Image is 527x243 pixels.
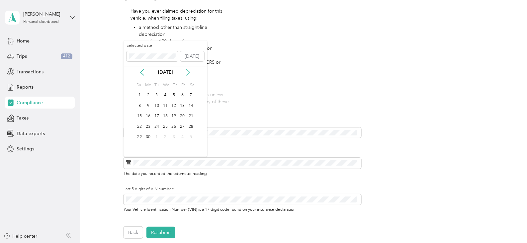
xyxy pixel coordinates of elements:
div: 20 [178,112,187,121]
div: We [162,81,170,90]
p: [DATE] [151,69,179,76]
button: Resubmit [146,227,175,238]
div: 24 [152,122,161,131]
div: 26 [170,122,178,131]
div: 13 [178,102,187,110]
div: 3 [170,133,178,141]
span: Settings [17,145,34,152]
div: Tu [153,81,160,90]
div: Mo [144,81,151,90]
p: Have you ever claimed depreciation for this vehicle, when filing taxes, using: [131,8,232,22]
div: 1 [152,133,161,141]
div: 28 [187,122,195,131]
span: Compliance [17,99,43,106]
div: 22 [135,122,144,131]
div: 18 [161,112,170,121]
li: a section 179 deduction [139,38,232,45]
div: 5 [187,133,195,141]
span: Reports [17,84,34,91]
div: 16 [144,112,152,121]
span: Your Vehicle Identification Number (VIN) is a 17 digit code found on your insurance declaration [124,206,296,212]
div: 19 [170,112,178,121]
div: 11 [161,102,170,110]
button: [DATE] [180,51,204,62]
label: Odometer reading (in miles)* [124,119,361,125]
span: Data exports [17,130,45,137]
div: 23 [144,122,152,131]
button: Back [124,227,143,238]
div: 29 [135,133,144,141]
button: Help center [4,233,38,240]
div: 14 [187,102,195,110]
div: 8 [135,102,144,110]
div: 27 [178,122,187,131]
div: 21 [187,112,195,121]
label: Odometer reading date* [124,149,361,155]
div: 17 [152,112,161,121]
div: 9 [144,102,152,110]
div: 2 [144,91,152,100]
div: Personal dashboard [23,20,59,24]
label: Last 5 digits of VIN number* [124,186,361,192]
div: 1 [135,91,144,100]
div: 4 [161,91,170,100]
label: Selected date [127,43,178,49]
div: 5 [170,91,178,100]
div: 2 [161,133,170,141]
div: Sa [189,81,195,90]
div: 3 [152,91,161,100]
span: 412 [61,53,72,59]
span: Trips [17,53,27,60]
span: Transactions [17,68,44,75]
li: a method other than straight-line depreciation [139,24,232,38]
div: Su [135,81,142,90]
div: 25 [161,122,170,131]
span: Taxes [17,115,29,121]
div: 15 [135,112,144,121]
div: 4 [178,133,187,141]
div: 7 [187,91,195,100]
iframe: Everlance-gr Chat Button Frame [490,206,527,243]
div: Fr [180,81,187,90]
div: [PERSON_NAME] [23,11,65,18]
span: Home [17,38,30,44]
div: 6 [178,91,187,100]
div: 30 [144,133,152,141]
div: Th [172,81,178,90]
span: The date you recorded the odometer reading [124,170,207,177]
div: 10 [152,102,161,110]
div: 12 [170,102,178,110]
